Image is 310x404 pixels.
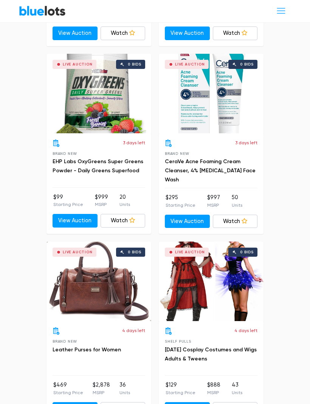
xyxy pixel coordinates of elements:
a: EHP Labs OxyGreens Super Greens Powder - Daily Greens Superfood [53,159,143,174]
li: 43 [232,381,242,396]
a: BlueLots [19,6,66,17]
p: Starting Price [166,202,195,209]
span: Brand New [53,152,77,156]
p: Units [232,202,242,209]
a: Watch [101,27,146,41]
div: 0 bids [240,63,254,67]
a: View Auction [53,27,98,41]
a: View Auction [165,215,210,229]
li: $997 [207,194,220,209]
p: 3 days left [235,140,257,147]
li: 36 [119,381,130,396]
div: Live Auction [63,251,93,254]
a: Live Auction 0 bids [46,54,151,134]
p: MSRP [95,201,108,208]
p: 4 days left [122,328,145,334]
a: Watch [213,215,258,229]
li: $2,878 [93,381,110,396]
p: Units [119,390,130,396]
li: 50 [232,194,242,209]
a: View Auction [165,27,210,41]
div: Live Auction [63,63,93,67]
p: Starting Price [166,390,195,396]
li: 20 [119,193,130,209]
li: $129 [166,381,195,396]
div: Live Auction [175,251,205,254]
p: MSRP [207,390,220,396]
a: Live Auction 0 bids [46,242,151,321]
a: Live Auction 0 bids [159,54,263,134]
a: Leather Purses for Women [53,347,121,353]
div: 0 bids [128,63,141,67]
p: Starting Price [53,390,83,396]
p: 4 days left [234,328,257,334]
li: $888 [207,381,220,396]
span: Brand New [53,340,77,344]
span: Brand New [165,152,189,156]
p: Units [119,201,130,208]
li: $469 [53,381,83,396]
li: $99 [53,193,83,209]
button: Toggle navigation [271,4,291,18]
a: Watch [213,27,258,41]
p: Starting Price [53,201,83,208]
a: View Auction [53,214,98,228]
p: MSRP [207,202,220,209]
a: CeraVe Acne Foaming Cream Cleanser, 4% [MEDICAL_DATA] Face Wash [165,159,256,183]
div: 0 bids [240,251,254,254]
span: Shelf Pulls [165,340,191,344]
div: Live Auction [175,63,205,67]
li: $999 [95,193,108,209]
div: 0 bids [128,251,141,254]
p: MSRP [93,390,110,396]
p: 3 days left [123,140,145,147]
a: Watch [101,214,146,228]
a: Live Auction 0 bids [159,242,263,321]
a: [DATE] Cosplay Costumes and Wigs Adults & Tweens [165,347,257,362]
li: $295 [166,194,195,209]
p: Units [232,390,242,396]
